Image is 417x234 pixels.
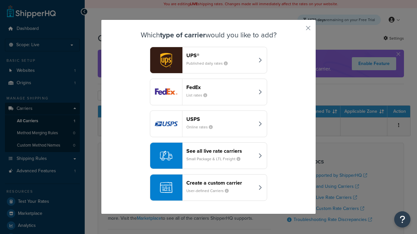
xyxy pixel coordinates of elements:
button: ups logoUPS®Published daily rates [150,47,267,73]
small: List rates [186,92,212,98]
strong: type of carrier [160,30,206,40]
header: See all live rate carriers [186,148,254,154]
img: usps logo [150,111,182,137]
button: usps logoUSPSOnline rates [150,110,267,137]
h3: Which would you like to add? [118,31,299,39]
img: icon-carrier-custom-c93b8a24.svg [160,181,172,194]
small: Online rates [186,124,218,130]
img: fedEx logo [150,79,182,105]
small: Small Package & LTL Freight [186,156,246,162]
header: FedEx [186,84,254,90]
img: icon-carrier-liverate-becf4550.svg [160,149,172,162]
button: Create a custom carrierUser-defined Carriers [150,174,267,201]
button: fedEx logoFedExList rates [150,79,267,105]
header: UPS® [186,52,254,58]
small: User-defined Carriers [186,188,234,194]
img: ups logo [150,47,182,73]
small: Published daily rates [186,60,233,66]
header: USPS [186,116,254,122]
header: Create a custom carrier [186,180,254,186]
button: Open Resource Center [394,211,410,227]
button: See all live rate carriersSmall Package & LTL Freight [150,142,267,169]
